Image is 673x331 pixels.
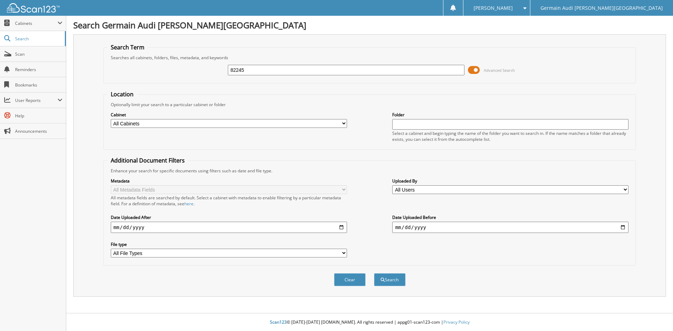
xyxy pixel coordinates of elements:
[270,319,287,325] span: Scan123
[15,51,62,57] span: Scan
[15,67,62,73] span: Reminders
[73,19,666,31] h1: Search Germain Audi [PERSON_NAME][GEOGRAPHIC_DATA]
[107,55,632,61] div: Searches all cabinets, folders, files, metadata, and keywords
[66,314,673,331] div: © [DATE]-[DATE] [DOMAIN_NAME]. All rights reserved | appg01-scan123-com |
[7,3,60,13] img: scan123-logo-white.svg
[392,130,628,142] div: Select a cabinet and begin typing the name of the folder you want to search in. If the name match...
[111,195,347,207] div: All metadata fields are searched by default. Select a cabinet with metadata to enable filtering b...
[107,157,188,164] legend: Additional Document Filters
[15,36,61,42] span: Search
[392,112,628,118] label: Folder
[111,222,347,233] input: start
[334,273,366,286] button: Clear
[638,297,673,331] iframe: Chat Widget
[15,97,57,103] span: User Reports
[15,113,62,119] span: Help
[111,178,347,184] label: Metadata
[392,214,628,220] label: Date Uploaded Before
[107,90,137,98] legend: Location
[484,68,515,73] span: Advanced Search
[184,201,193,207] a: here
[15,128,62,134] span: Announcements
[392,222,628,233] input: end
[15,20,57,26] span: Cabinets
[111,241,347,247] label: File type
[392,178,628,184] label: Uploaded By
[374,273,406,286] button: Search
[107,168,632,174] div: Enhance your search for specific documents using filters such as date and file type.
[107,102,632,108] div: Optionally limit your search to a particular cabinet or folder
[443,319,470,325] a: Privacy Policy
[107,43,148,51] legend: Search Term
[111,112,347,118] label: Cabinet
[474,6,513,10] span: [PERSON_NAME]
[15,82,62,88] span: Bookmarks
[541,6,663,10] span: Germain Audi [PERSON_NAME][GEOGRAPHIC_DATA]
[111,214,347,220] label: Date Uploaded After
